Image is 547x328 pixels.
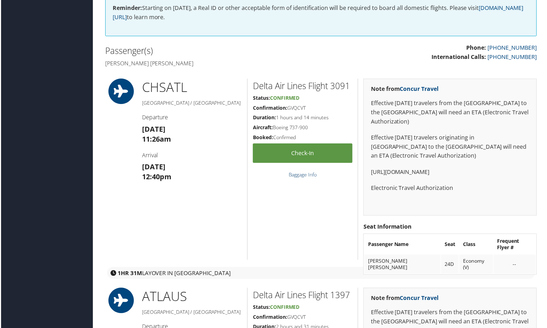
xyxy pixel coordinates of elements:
th: Passenger Name [365,235,441,255]
p: Starting on [DATE], a Real ID or other acceptable form of identification will be required to boar... [112,4,530,22]
strong: International Calls: [432,53,487,61]
a: Concur Travel [400,85,439,93]
strong: Reminder: [112,4,141,12]
h4: [PERSON_NAME] [PERSON_NAME] [105,59,316,67]
strong: Status: [253,305,270,311]
h5: [GEOGRAPHIC_DATA] / [GEOGRAPHIC_DATA] [141,310,242,317]
strong: Aircraft: [253,124,272,131]
p: Electronic Travel Authorization [371,184,530,193]
h1: CHS ATL [141,79,242,97]
strong: Note from [371,295,439,303]
strong: Note from [371,85,439,93]
a: Baggage Info [288,171,317,178]
h2: Delta Air Lines Flight 1397 [253,290,353,302]
p: Effective [DATE] travelers from the [GEOGRAPHIC_DATA] to the [GEOGRAPHIC_DATA] will need an ETA (... [371,99,530,126]
strong: Seat Information [363,223,412,231]
td: [PERSON_NAME] [PERSON_NAME] [365,255,441,274]
td: 24D [441,255,459,274]
strong: 1HR 31M [117,270,141,278]
h2: Passenger(s) [105,45,316,57]
th: Frequent Flyer # [494,235,536,255]
h2: Delta Air Lines Flight 3091 [253,80,353,92]
strong: 11:26am [141,135,170,144]
strong: [DATE] [141,162,165,172]
a: [DOMAIN_NAME][URL] [112,4,524,21]
span: Confirmed [270,305,299,311]
th: Seat [441,235,459,255]
h5: GVQCVT [253,315,353,322]
h5: Boeing 737-900 [253,124,353,131]
div: -- [498,262,533,268]
h5: 1 hours and 14 minutes [253,114,353,121]
p: Effective [DATE] travelers originating in [GEOGRAPHIC_DATA] to the [GEOGRAPHIC_DATA] will need an... [371,133,530,161]
p: [URL][DOMAIN_NAME] [371,168,530,177]
h5: GVQCVT [253,105,353,112]
a: Check-in [253,144,353,163]
h5: Confirmed [253,134,353,141]
strong: Duration: [253,114,276,121]
strong: Status: [253,95,270,102]
h4: Arrival [141,152,242,159]
strong: Phone: [467,44,487,51]
span: Confirmed [270,95,299,102]
strong: [DATE] [141,125,165,134]
a: [PHONE_NUMBER] [488,44,537,51]
strong: Confirmation: [253,105,287,111]
strong: Booked: [253,134,273,141]
th: Class [460,235,493,255]
h1: ATL AUS [141,289,242,306]
div: layover in [GEOGRAPHIC_DATA] [106,268,536,280]
a: Concur Travel [400,295,439,303]
a: [PHONE_NUMBER] [488,53,537,61]
strong: Confirmation: [253,315,287,321]
td: Economy (V) [460,255,493,274]
h5: [GEOGRAPHIC_DATA] / [GEOGRAPHIC_DATA] [141,100,242,107]
h4: Departure [141,114,242,121]
strong: 12:40pm [141,172,171,182]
